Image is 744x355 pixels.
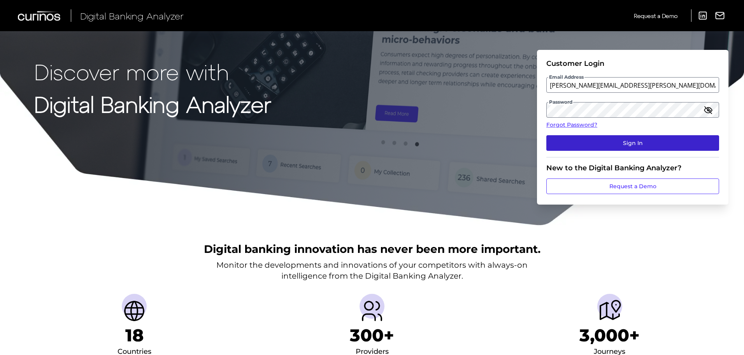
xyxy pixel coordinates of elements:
[546,121,719,129] a: Forgot Password?
[548,99,573,105] span: Password
[350,325,394,346] h1: 300+
[204,242,540,256] h2: Digital banking innovation has never been more important.
[546,164,719,172] div: New to the Digital Banking Analyzer?
[34,91,271,117] strong: Digital Banking Analyzer
[548,74,584,80] span: Email Address
[80,10,184,21] span: Digital Banking Analyzer
[34,59,271,84] p: Discover more with
[360,298,384,323] img: Providers
[634,12,677,19] span: Request a Demo
[18,11,61,21] img: Curinos
[546,178,719,194] a: Request a Demo
[597,298,622,323] img: Journeys
[216,260,528,281] p: Monitor the developments and innovations of your competitors with always-on intelligence from the...
[546,135,719,151] button: Sign In
[634,9,677,22] a: Request a Demo
[125,325,144,346] h1: 18
[579,325,640,346] h1: 3,000+
[546,59,719,68] div: Customer Login
[122,298,147,323] img: Countries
